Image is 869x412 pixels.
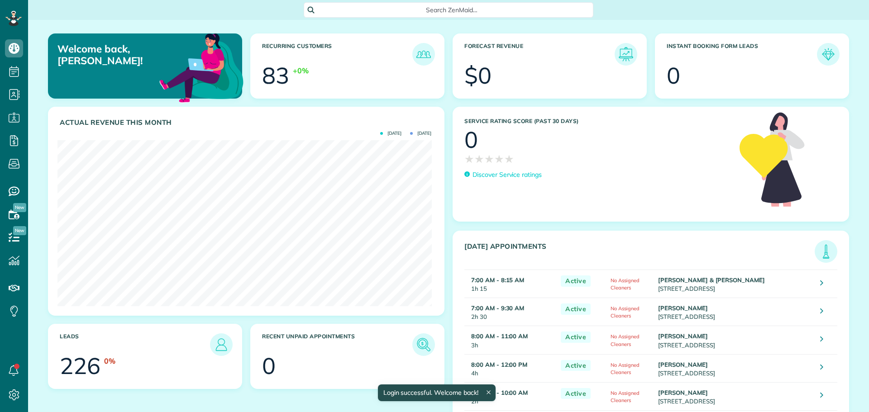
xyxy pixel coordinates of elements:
[658,276,765,284] strong: [PERSON_NAME] & [PERSON_NAME]
[464,242,815,263] h3: [DATE] Appointments
[60,333,210,356] h3: Leads
[656,354,814,382] td: [STREET_ADDRESS]
[658,389,708,396] strong: [PERSON_NAME]
[464,118,731,124] h3: Service Rating score (past 30 days)
[667,64,680,87] div: 0
[60,355,100,377] div: 226
[658,361,708,368] strong: [PERSON_NAME]
[494,151,504,167] span: ★
[471,304,524,312] strong: 7:00 AM - 9:30 AM
[293,66,309,76] div: +0%
[415,336,433,354] img: icon_unpaid_appointments-47b8ce3997adf2238b356f14209ab4cced10bd1f174958f3ca8f1d0dd7fffeee.png
[471,276,524,284] strong: 7:00 AM - 8:15 AM
[415,45,433,63] img: icon_recurring_customers-cf858462ba22bcd05b5a5880d41d6543d210077de5bb9ebc9590e49fd87d84ed.png
[464,270,556,298] td: 1h 15
[473,170,542,180] p: Discover Service ratings
[380,131,401,136] span: [DATE]
[471,332,528,340] strong: 8:00 AM - 11:00 AM
[464,298,556,326] td: 2h 30
[561,360,591,371] span: Active
[60,118,435,127] h3: Actual Revenue this month
[658,332,708,340] strong: [PERSON_NAME]
[656,298,814,326] td: [STREET_ADDRESS]
[464,170,542,180] a: Discover Service ratings
[464,128,478,151] div: 0
[57,43,180,67] p: Welcome back, [PERSON_NAME]!
[464,382,556,410] td: 2h
[561,275,591,287] span: Active
[262,355,276,377] div: 0
[611,277,640,291] span: No Assigned Cleaners
[484,151,494,167] span: ★
[471,361,527,368] strong: 8:00 AM - 12:00 PM
[464,151,474,167] span: ★
[656,382,814,410] td: [STREET_ADDRESS]
[262,333,412,356] h3: Recent unpaid appointments
[561,331,591,343] span: Active
[561,388,591,399] span: Active
[617,45,635,63] img: icon_forecast_revenue-8c13a41c7ed35a8dcfafea3cbb826a0462acb37728057bba2d056411b612bbbe.png
[504,151,514,167] span: ★
[611,362,640,375] span: No Assigned Cleaners
[656,270,814,298] td: [STREET_ADDRESS]
[464,354,556,382] td: 4h
[667,43,817,66] h3: Instant Booking Form Leads
[611,333,640,347] span: No Assigned Cleaners
[464,64,492,87] div: $0
[658,304,708,312] strong: [PERSON_NAME]
[262,64,289,87] div: 83
[262,43,412,66] h3: Recurring Customers
[158,23,245,111] img: dashboard_welcome-42a62b7d889689a78055ac9021e634bf52bae3f8056760290aed330b23ab8690.png
[464,43,615,66] h3: Forecast Revenue
[656,326,814,354] td: [STREET_ADDRESS]
[410,131,431,136] span: [DATE]
[377,384,495,401] div: Login successful. Welcome back!
[212,336,230,354] img: icon_leads-1bed01f49abd5b7fead27621c3d59655bb73ed531f8eeb49469d10e621d6b896.png
[13,203,26,212] span: New
[474,151,484,167] span: ★
[611,305,640,319] span: No Assigned Cleaners
[464,326,556,354] td: 3h
[471,389,528,396] strong: 8:00 AM - 10:00 AM
[611,390,640,403] span: No Assigned Cleaners
[561,303,591,315] span: Active
[817,242,835,260] img: icon_todays_appointments-901f7ab196bb0bea1936b74009e4eb5ffbc2d2711fa7634e0d609ed5ef32b18b.png
[104,356,115,366] div: 0%
[819,45,837,63] img: icon_form_leads-04211a6a04a5b2264e4ee56bc0799ec3eb69b7e499cbb523a139df1d13a81ae0.png
[13,226,26,235] span: New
